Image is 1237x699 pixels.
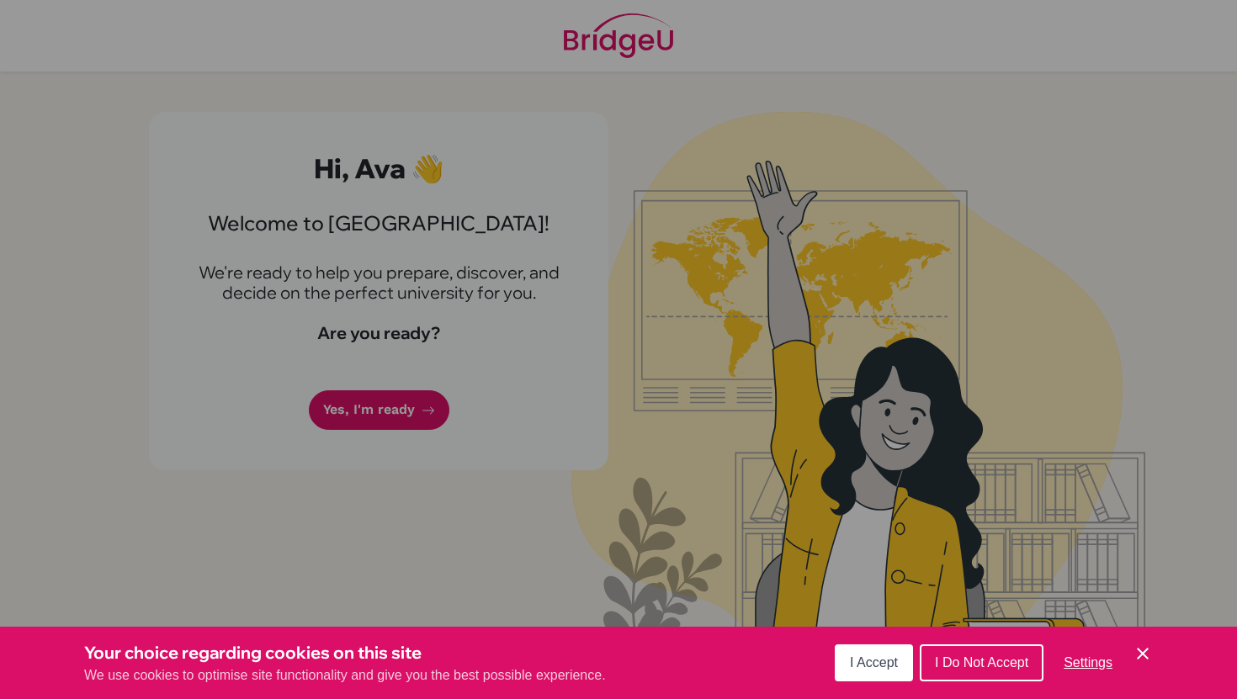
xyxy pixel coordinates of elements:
[920,644,1043,681] button: I Do Not Accept
[84,665,606,686] p: We use cookies to optimise site functionality and give you the best possible experience.
[1050,646,1126,680] button: Settings
[84,640,606,665] h3: Your choice regarding cookies on this site
[850,655,898,670] span: I Accept
[1064,655,1112,670] span: Settings
[1133,643,1153,664] button: Save and close
[935,655,1028,670] span: I Do Not Accept
[835,644,913,681] button: I Accept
